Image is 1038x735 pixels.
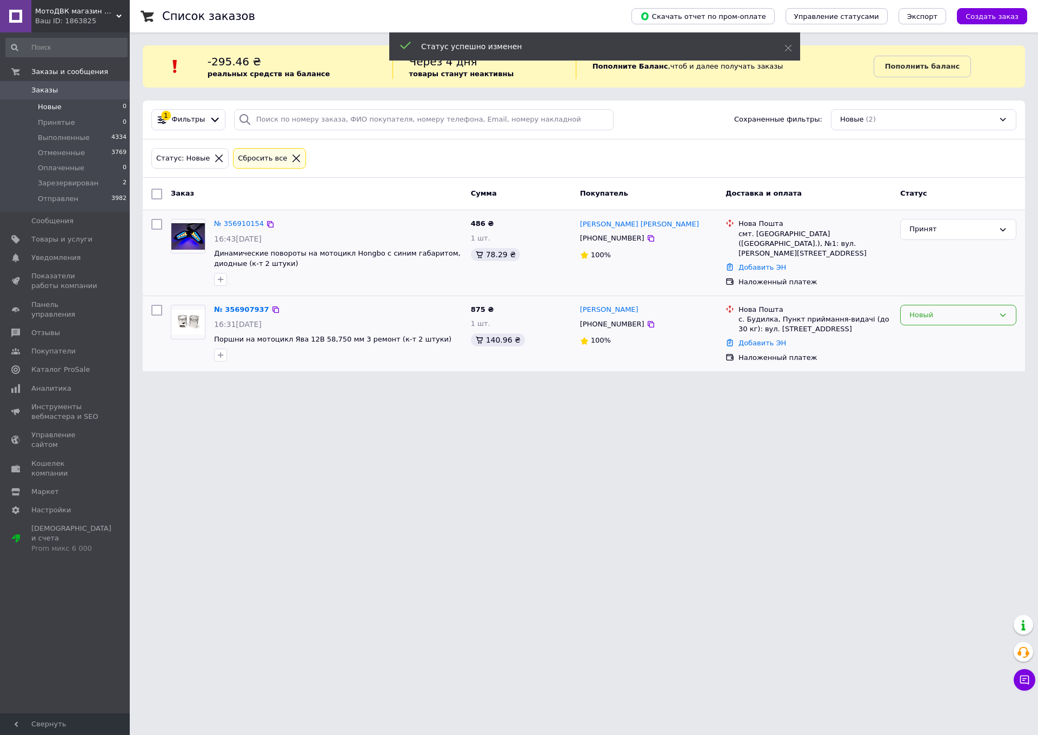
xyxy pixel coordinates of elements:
[866,115,876,123] span: (2)
[900,189,927,197] span: Статус
[738,219,891,229] div: Нова Пошта
[111,194,127,204] span: 3982
[31,253,81,263] span: Уведомления
[738,263,786,271] a: Добавить ЭН
[31,300,100,319] span: Панель управления
[31,544,111,553] div: Prom микс 6 000
[580,305,638,315] a: [PERSON_NAME]
[161,111,171,121] div: 1
[31,384,71,393] span: Аналитика
[738,305,891,315] div: Нова Пошта
[840,115,864,125] span: Новые
[123,102,127,112] span: 0
[171,223,205,250] img: Фото товару
[214,219,264,228] a: № 356910154
[236,153,289,164] div: Сбросить все
[172,115,205,125] span: Фильтры
[171,305,205,339] a: Фото товару
[726,189,802,197] span: Доставка и оплата
[580,219,699,230] a: [PERSON_NAME] [PERSON_NAME]
[214,235,262,243] span: 16:43[DATE]
[31,505,71,515] span: Настройки
[31,365,90,375] span: Каталог ProSale
[794,12,879,21] span: Управление статусами
[471,234,490,242] span: 1 шт.
[909,310,994,321] div: Новый
[5,38,128,57] input: Поиск
[31,459,100,478] span: Кошелек компании
[31,235,92,244] span: Товары и услуги
[738,315,891,334] div: с. Будилка, Пункт приймання-видачі (до 30 кг): вул. [STREET_ADDRESS]
[31,430,100,450] span: Управление сайтом
[580,320,644,328] span: [PHONE_NUMBER]
[907,12,937,21] span: Экспорт
[38,148,85,158] span: Отмененные
[471,219,494,228] span: 486 ₴
[38,133,90,143] span: Выполненные
[38,118,75,128] span: Принятые
[471,333,525,346] div: 140.96 ₴
[31,487,59,497] span: Маркет
[31,402,100,422] span: Инструменты вебмастера и SEO
[576,54,874,79] div: , чтоб и далее получать заказы
[738,339,786,347] a: Добавить ЭН
[162,10,255,23] h1: Список заказов
[31,328,60,338] span: Отзывы
[123,163,127,173] span: 0
[631,8,775,24] button: Скачать отчет по пром-оплате
[111,148,127,158] span: 3769
[640,11,766,21] span: Скачать отчет по пром-оплате
[31,346,76,356] span: Покупатели
[580,234,644,242] span: [PHONE_NUMBER]
[471,319,490,328] span: 1 шт.
[171,219,205,253] a: Фото товару
[214,249,461,268] a: Динамические повороты на мотоцикл Hongbo с синим габаритом, диодные (к-т 2 штуки)
[35,16,130,26] div: Ваш ID: 1863825
[471,248,520,261] div: 78.29 ₴
[154,153,212,164] div: Статус: Новые
[966,12,1019,21] span: Создать заказ
[171,189,194,197] span: Заказ
[421,41,757,52] div: Статус успешно изменен
[1014,669,1035,691] button: Чат с покупателем
[208,55,261,68] span: -295.46 ₴
[738,353,891,363] div: Наложенный платеж
[734,115,822,125] span: Сохраненные фильтры:
[214,335,451,343] a: Поршни на мотоцикл Ява 12В 58,750 мм 3 ремонт (к-т 2 штуки)
[591,336,611,344] span: 100%
[409,70,514,78] b: товары станут неактивны
[946,12,1027,20] a: Создать заказ
[738,277,891,287] div: Наложенный платеж
[35,6,116,16] span: МотоДВК магазин мотозапчастей и экипировки.
[471,305,494,313] span: 875 ₴
[31,524,111,553] span: [DEMOGRAPHIC_DATA] и счета
[171,310,205,335] img: Фото товару
[208,70,330,78] b: реальных средств на балансе
[123,178,127,188] span: 2
[31,67,108,77] span: Заказы и сообщения
[957,8,1027,24] button: Создать заказ
[234,109,614,130] input: Поиск по номеру заказа, ФИО покупателя, номеру телефона, Email, номеру накладной
[38,178,98,188] span: Зарезервирован
[31,271,100,291] span: Показатели работы компании
[885,62,960,70] b: Пополнить баланс
[899,8,946,24] button: Экспорт
[580,189,628,197] span: Покупатель
[111,133,127,143] span: 4334
[874,56,971,77] a: Пополнить баланс
[214,320,262,329] span: 16:31[DATE]
[123,118,127,128] span: 0
[591,251,611,259] span: 100%
[38,194,78,204] span: Отправлен
[167,58,183,75] img: :exclamation:
[38,102,62,112] span: Новые
[214,305,269,313] a: № 356907937
[38,163,84,173] span: Оплаченные
[31,216,74,226] span: Сообщения
[593,62,668,70] b: Пополните Баланс
[31,85,58,95] span: Заказы
[471,189,497,197] span: Сумма
[786,8,888,24] button: Управление статусами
